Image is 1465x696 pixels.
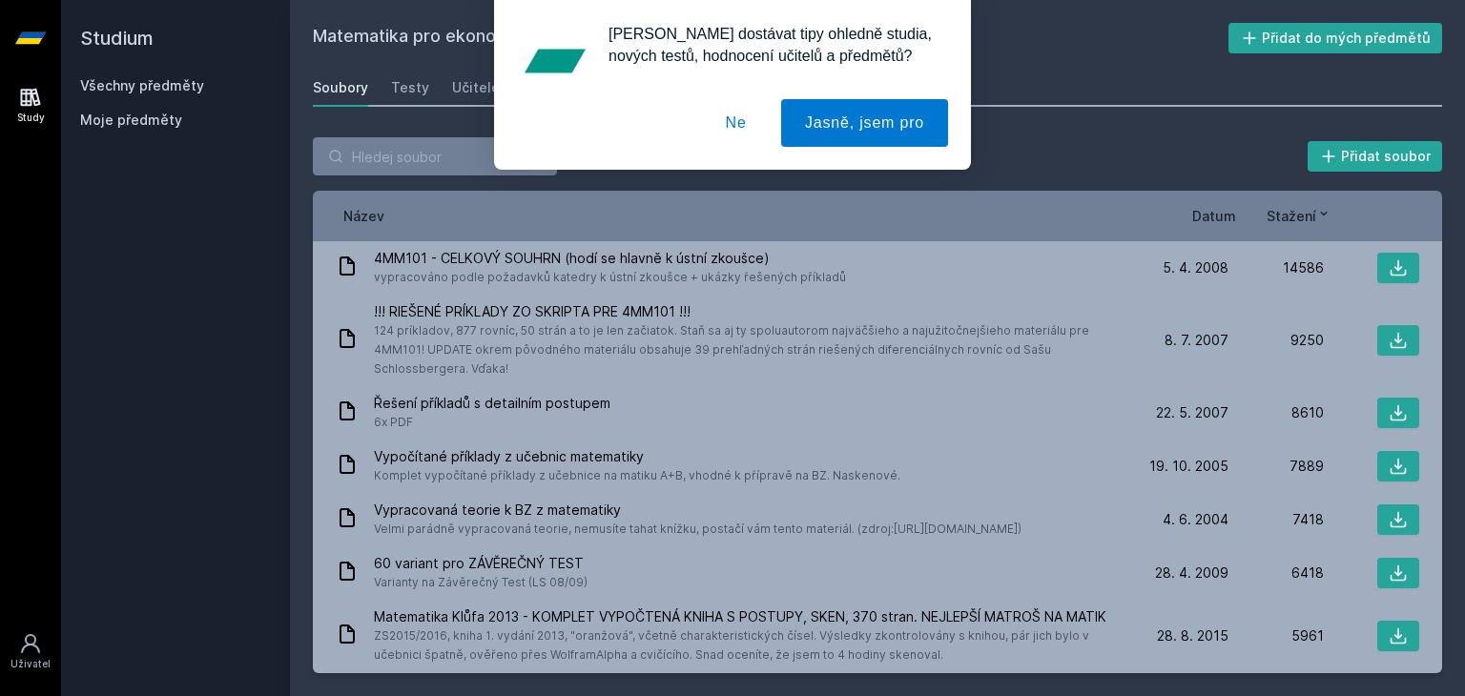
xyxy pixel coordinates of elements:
[702,99,771,147] button: Ne
[1228,331,1324,350] div: 9250
[1228,563,1324,583] div: 6418
[343,206,384,226] button: Název
[4,623,57,681] a: Uživatel
[781,99,948,147] button: Jasně, jsem pro
[1149,457,1228,476] span: 19. 10. 2005
[1228,403,1324,422] div: 8610
[1156,403,1228,422] span: 22. 5. 2007
[374,268,846,287] span: vypracováno podle požadavků katedry k ústní zkoušce + ukázky řešených příkladů
[1192,206,1236,226] button: Datum
[374,413,610,432] span: 6x PDF
[1163,258,1228,277] span: 5. 4. 2008
[374,607,1125,626] span: Matematika Klůfa 2013 - KOMPLET VYPOČTENÁ KNIHA S POSTUPY, SKEN, 370 stran. NEJLEPŠÍ MATROŠ NA MATIK
[1228,258,1324,277] div: 14586
[1228,457,1324,476] div: 7889
[1228,626,1324,645] div: 5961
[374,520,1021,539] span: Velmi parádně vypracovaná teorie, nemusíte tahat knížku, postačí vám tento materiál. (zdroj:[URL]...
[374,447,900,466] span: Vypočítané příklady z učebnic matematiky
[374,554,588,573] span: 60 variant pro ZÁVĚREČNÝ TEST
[374,249,846,268] span: 4MM101 - CELKOVÝ SOUHRN (hodí se hlavně k ústní zkoušce)
[374,626,1125,665] span: ZS2015/2016, kniha 1. vydání 2013, "oranžová", včetně charakteristických čísel. Výsledky zkontrol...
[374,573,588,592] span: Varianty na Závěrečný Test (LS 08/09)
[374,466,900,485] span: Komplet vypočítané příklady z učebnice na matiku A+B, vhodné k přípravě na BZ. Naskenové.
[374,302,1125,321] span: !!! RIEŠENÉ PRÍKLADY ZO SKRIPTA PRE 4MM101 !!!
[1165,331,1228,350] span: 8. 7. 2007
[1267,206,1331,226] button: Stažení
[10,657,51,671] div: Uživatel
[517,23,593,99] img: notification icon
[1228,510,1324,529] div: 7418
[1157,626,1228,645] span: 28. 8. 2015
[374,501,1021,520] span: Vypracovaná teorie k BZ z matematiky
[374,321,1125,379] span: 124 príkladov, 877 rovníc, 50 strán a to je len začiatok. Staň sa aj ty spoluautorom najväčšieho ...
[1155,563,1228,583] span: 28. 4. 2009
[374,394,610,413] span: Řešení příkladů s detailním postupem
[1267,206,1316,226] span: Stažení
[593,23,948,67] div: [PERSON_NAME] dostávat tipy ohledně studia, nových testů, hodnocení učitelů a předmětů?
[1163,510,1228,529] span: 4. 6. 2004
